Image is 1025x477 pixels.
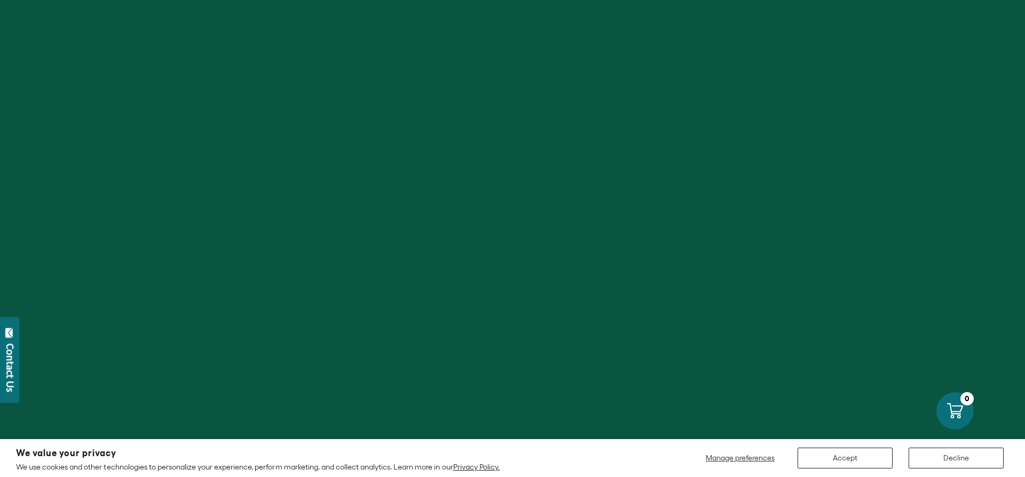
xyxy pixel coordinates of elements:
div: Contact Us [5,343,15,392]
a: Privacy Policy. [453,463,500,471]
h2: We value your privacy [16,449,500,458]
button: Manage preferences [699,448,782,468]
button: Accept [798,448,893,468]
button: Decline [909,448,1004,468]
p: We use cookies and other technologies to personalize your experience, perform marketing, and coll... [16,462,500,472]
div: 0 [960,392,974,405]
span: Manage preferences [706,453,775,462]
